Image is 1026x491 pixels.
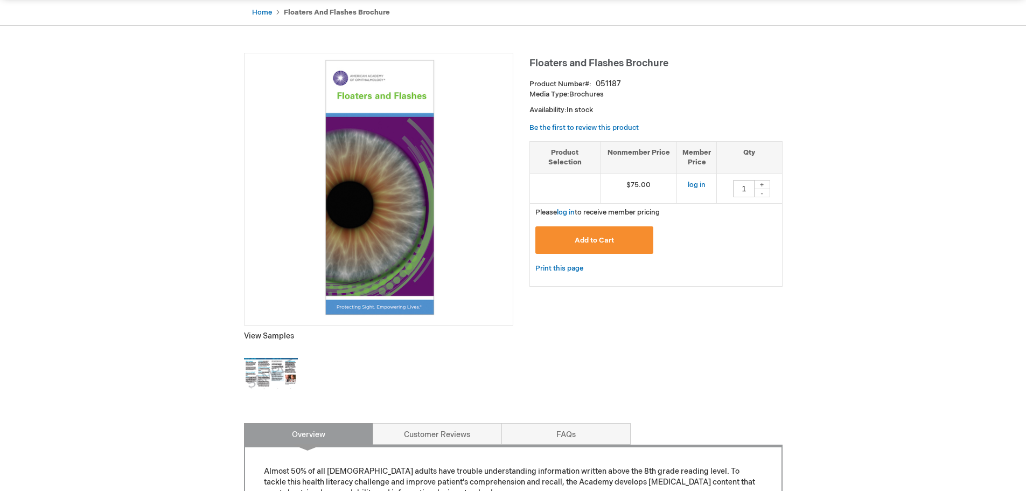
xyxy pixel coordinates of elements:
[284,8,390,17] strong: Floaters and Flashes Brochure
[733,180,755,197] input: Qty
[244,423,373,445] a: Overview
[688,181,706,189] a: log in
[529,89,783,100] p: Brochures
[600,141,677,174] th: Nonmember Price
[529,80,591,88] strong: Product Number
[252,8,272,17] a: Home
[529,90,569,99] strong: Media Type:
[717,141,782,174] th: Qty
[244,347,298,401] img: Click to view
[535,226,654,254] button: Add to Cart
[575,236,614,245] span: Add to Cart
[596,79,621,89] div: 051187
[244,331,513,342] p: View Samples
[677,141,717,174] th: Member Price
[530,141,601,174] th: Product Selection
[600,174,677,203] td: $75.00
[529,105,783,115] p: Availability:
[557,208,575,217] a: log in
[250,59,507,316] img: Floaters and Flashes Brochure
[535,262,583,275] a: Print this page
[535,208,660,217] span: Please to receive member pricing
[501,423,631,445] a: FAQs
[529,123,639,132] a: Be the first to review this product
[529,58,668,69] span: Floaters and Flashes Brochure
[754,180,770,189] div: +
[754,189,770,197] div: -
[567,106,593,114] span: In stock
[373,423,502,445] a: Customer Reviews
